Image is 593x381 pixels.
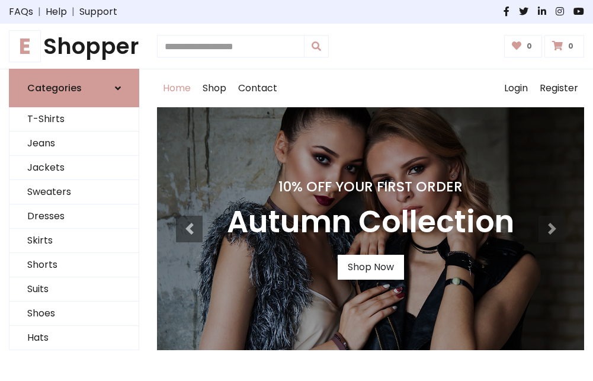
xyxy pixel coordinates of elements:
[9,69,139,107] a: Categories
[79,5,117,19] a: Support
[9,180,139,204] a: Sweaters
[9,107,139,132] a: T-Shirts
[9,156,139,180] a: Jackets
[9,277,139,302] a: Suits
[9,30,41,62] span: E
[9,132,139,156] a: Jeans
[157,69,197,107] a: Home
[9,326,139,350] a: Hats
[9,204,139,229] a: Dresses
[498,69,534,107] a: Login
[197,69,232,107] a: Shop
[46,5,67,19] a: Help
[33,5,46,19] span: |
[227,178,514,195] h4: 10% Off Your First Order
[565,41,576,52] span: 0
[9,302,139,326] a: Shoes
[227,204,514,241] h3: Autumn Collection
[232,69,283,107] a: Contact
[9,253,139,277] a: Shorts
[9,33,139,59] h1: Shopper
[9,5,33,19] a: FAQs
[544,35,584,57] a: 0
[534,69,584,107] a: Register
[27,82,82,94] h6: Categories
[338,255,404,280] a: Shop Now
[67,5,79,19] span: |
[504,35,543,57] a: 0
[524,41,535,52] span: 0
[9,33,139,59] a: EShopper
[9,229,139,253] a: Skirts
